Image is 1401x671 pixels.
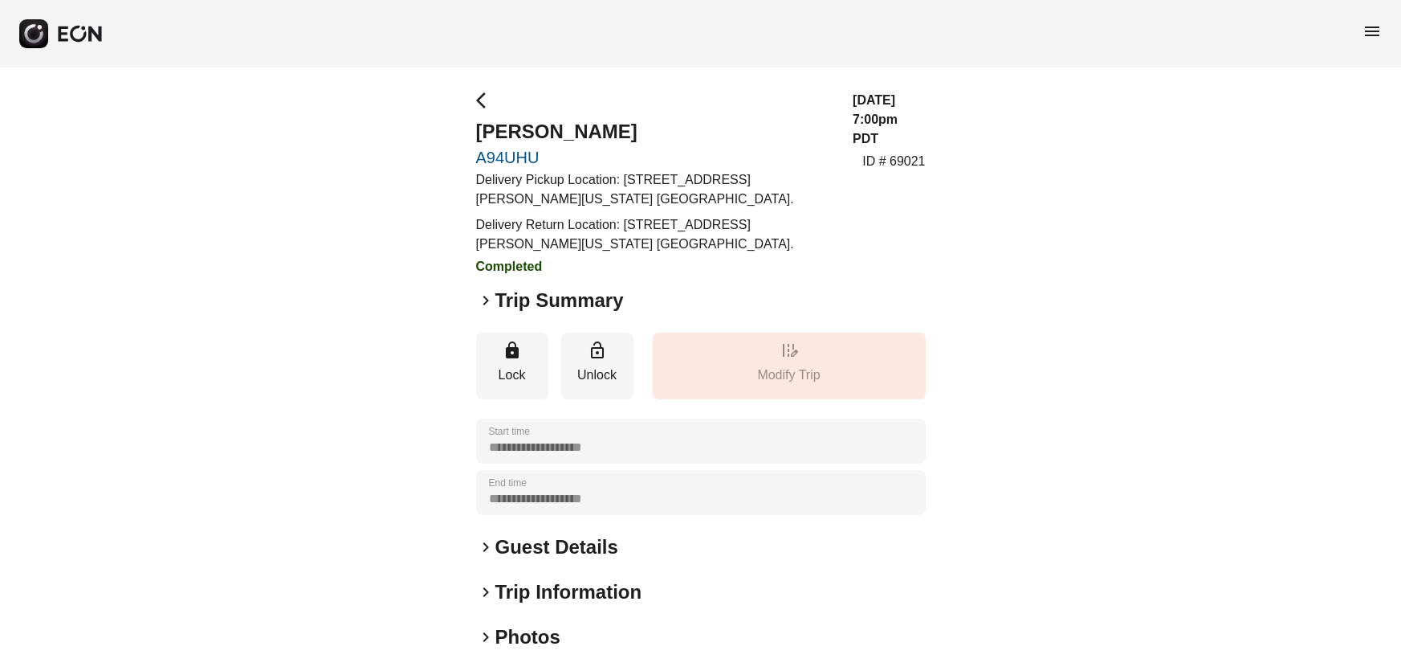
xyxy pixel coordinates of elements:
[862,152,925,171] p: ID # 69021
[476,170,834,209] p: Delivery Pickup Location: [STREET_ADDRESS][PERSON_NAME][US_STATE] [GEOGRAPHIC_DATA].
[569,366,625,385] p: Unlock
[1362,22,1382,41] span: menu
[495,534,618,560] h2: Guest Details
[476,148,834,167] a: A94UHU
[495,579,642,605] h2: Trip Information
[476,628,495,647] span: keyboard_arrow_right
[853,91,925,149] h3: [DATE] 7:00pm PDT
[495,288,624,313] h2: Trip Summary
[476,538,495,557] span: keyboard_arrow_right
[476,257,834,276] h3: Completed
[588,341,607,360] span: lock_open
[476,583,495,602] span: keyboard_arrow_right
[484,366,540,385] p: Lock
[476,91,495,110] span: arrow_back_ios
[503,341,522,360] span: lock
[476,291,495,310] span: keyboard_arrow_right
[561,333,633,399] button: Unlock
[476,333,548,399] button: Lock
[476,119,834,145] h2: [PERSON_NAME]
[495,624,560,650] h2: Photos
[476,215,834,254] p: Delivery Return Location: [STREET_ADDRESS][PERSON_NAME][US_STATE] [GEOGRAPHIC_DATA].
